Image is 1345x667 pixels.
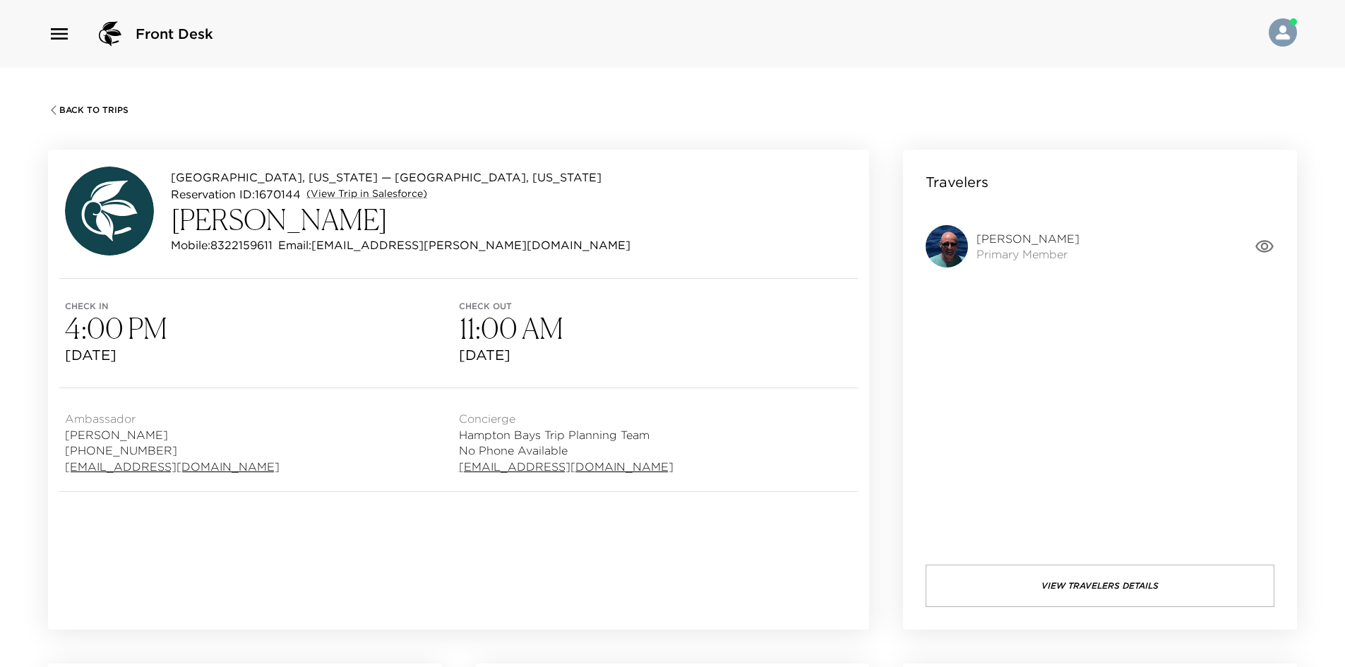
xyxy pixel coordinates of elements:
button: Back To Trips [48,104,128,116]
span: No Phone Available [459,443,674,458]
img: avatar.4afec266560d411620d96f9f038fe73f.svg [65,167,154,256]
span: Primary Member [976,246,1080,262]
a: [EMAIL_ADDRESS][DOMAIN_NAME] [65,459,280,474]
a: (View Trip in Salesforce) [306,187,427,201]
h3: [PERSON_NAME] [171,203,630,236]
img: User [1269,18,1297,47]
span: Concierge [459,411,674,426]
span: [DATE] [65,345,459,365]
h3: 11:00 AM [459,311,853,345]
span: [PERSON_NAME] [65,427,280,443]
span: Front Desk [136,24,213,44]
img: 9k= [926,225,968,268]
img: logo [93,17,127,51]
button: View Travelers Details [926,565,1274,607]
p: [GEOGRAPHIC_DATA], [US_STATE] — [GEOGRAPHIC_DATA], [US_STATE] [171,169,630,186]
span: Hampton Bays Trip Planning Team [459,427,674,443]
span: [DATE] [459,345,853,365]
span: [PERSON_NAME] [976,231,1080,246]
span: [PHONE_NUMBER] [65,443,280,458]
p: Travelers [926,172,988,192]
a: [EMAIL_ADDRESS][DOMAIN_NAME] [459,459,674,474]
h3: 4:00 PM [65,311,459,345]
span: Check out [459,301,853,311]
p: Reservation ID: 1670144 [171,186,301,203]
p: Email: [EMAIL_ADDRESS][PERSON_NAME][DOMAIN_NAME] [278,236,630,253]
p: Mobile: 8322159611 [171,236,273,253]
span: Back To Trips [59,105,128,115]
span: Check in [65,301,459,311]
span: Ambassador [65,411,280,426]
